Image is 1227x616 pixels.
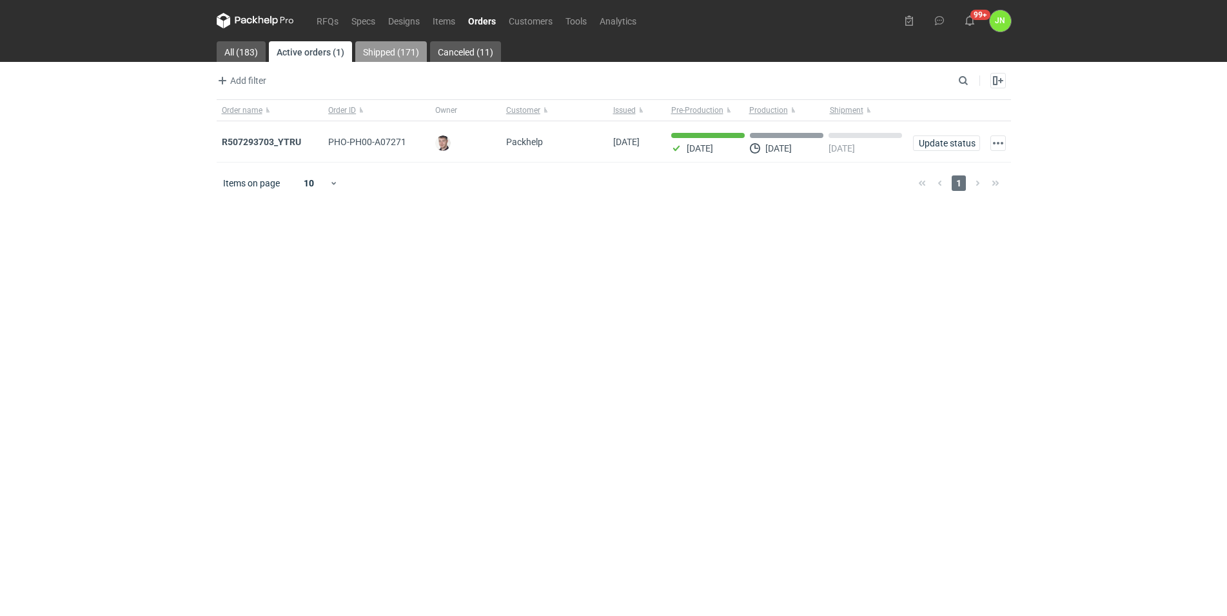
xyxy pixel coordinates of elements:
a: Analytics [593,13,643,28]
span: 1 [952,175,966,191]
button: Add filter [214,73,267,88]
span: Items on page [223,177,280,190]
a: Canceled (11) [430,41,501,62]
button: Pre-Production [666,100,747,121]
div: 10 [288,174,330,192]
img: Maciej Sikora [435,135,451,151]
a: R507293703_YTRU [222,137,301,147]
span: Update status [919,139,974,148]
span: Order ID [328,105,356,115]
button: Update status [913,135,980,151]
button: Customer [501,100,608,121]
a: Shipped (171) [355,41,427,62]
button: Issued [608,100,666,121]
span: Shipment [830,105,863,115]
p: [DATE] [687,143,713,154]
button: Order name [217,100,324,121]
span: PHO-PH00-A07271 [328,137,406,147]
p: [DATE] [829,143,855,154]
a: All (183) [217,41,266,62]
a: Designs [382,13,426,28]
button: Order ID [323,100,430,121]
span: Production [749,105,788,115]
span: Issued [613,105,636,115]
span: Owner [435,105,457,115]
button: Shipment [827,100,908,121]
a: Orders [462,13,502,28]
span: 23/09/2025 [613,137,640,147]
span: Add filter [215,73,266,88]
button: 99+ [959,10,980,31]
a: Tools [559,13,593,28]
a: Specs [345,13,382,28]
button: JN [990,10,1011,32]
span: Pre-Production [671,105,723,115]
span: Packhelp [506,137,543,147]
button: Actions [990,135,1006,151]
a: RFQs [310,13,345,28]
a: Items [426,13,462,28]
a: Customers [502,13,559,28]
p: [DATE] [765,143,792,154]
button: Production [747,100,827,121]
svg: Packhelp Pro [217,13,294,28]
span: Customer [506,105,540,115]
input: Search [956,73,997,88]
span: Order name [222,105,262,115]
a: Active orders (1) [269,41,352,62]
div: Julia Nuszkiewicz [990,10,1011,32]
